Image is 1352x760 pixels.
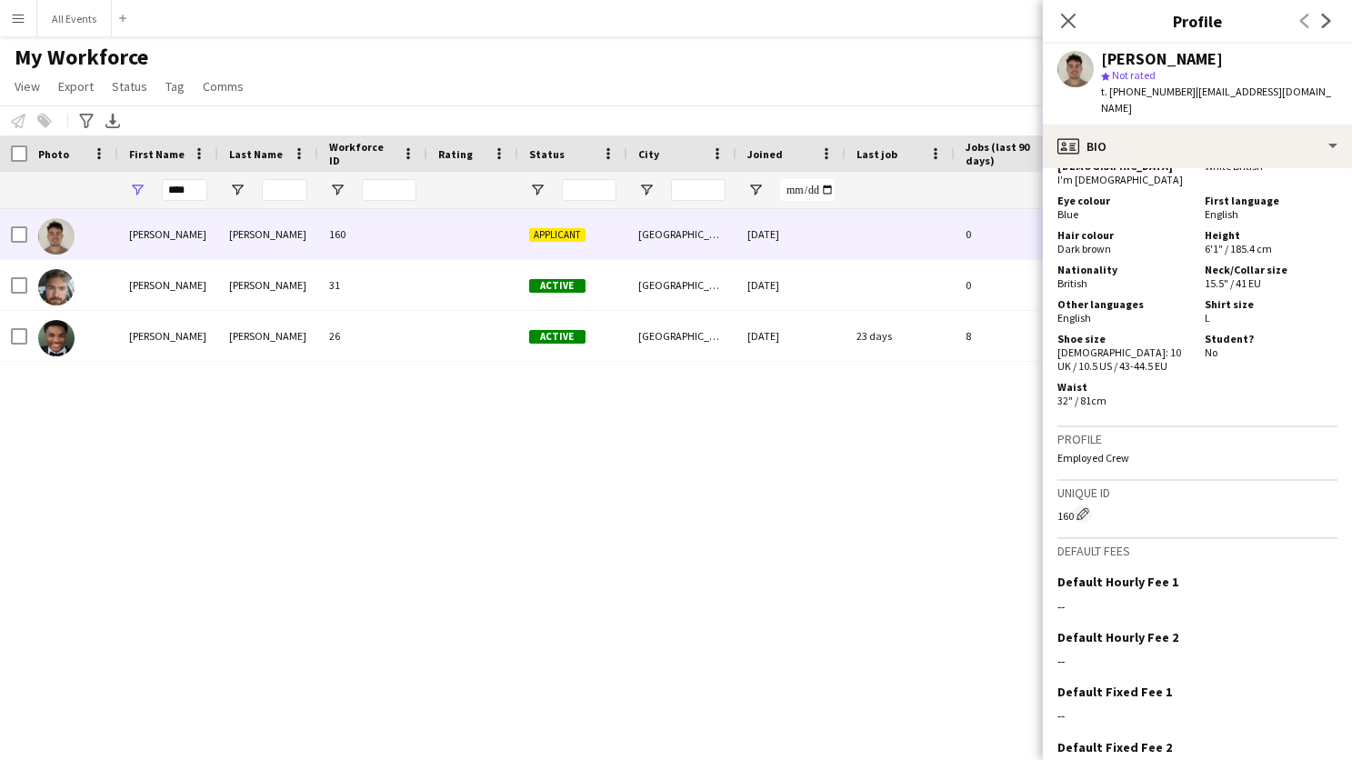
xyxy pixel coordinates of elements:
h5: Shoe size [1057,332,1190,345]
span: British [1057,276,1087,290]
img: Joshua Fawcett [38,269,75,305]
button: Open Filter Menu [329,182,346,198]
h3: Profile [1043,9,1352,33]
div: [PERSON_NAME] [118,209,218,259]
span: Joined [747,147,783,161]
span: Tag [165,78,185,95]
span: Active [529,330,586,344]
h3: Profile [1057,431,1337,447]
div: [DATE] [736,311,846,361]
button: All Events [37,1,112,36]
span: Applicant [529,228,586,242]
span: English [1057,311,1091,325]
button: Open Filter Menu [529,182,546,198]
div: 160 [1057,505,1337,523]
h5: Neck/Collar size [1205,263,1337,276]
h3: Default fees [1057,543,1337,559]
p: Employed Crew [1057,451,1337,465]
div: [GEOGRAPHIC_DATA] [627,260,736,310]
div: -- [1057,707,1337,724]
a: View [7,75,47,98]
h3: Unique ID [1057,485,1337,501]
div: [PERSON_NAME] [218,260,318,310]
button: Open Filter Menu [747,182,764,198]
span: English [1205,207,1238,221]
button: Open Filter Menu [229,182,245,198]
h5: Student? [1205,332,1337,345]
span: Last job [856,147,897,161]
div: [GEOGRAPHIC_DATA] [627,209,736,259]
span: No [1205,345,1217,359]
span: View [15,78,40,95]
app-action-btn: Export XLSX [102,110,124,132]
span: Workforce ID [329,140,395,167]
span: [DEMOGRAPHIC_DATA]: 10 UK / 10.5 US / 43-44.5 EU [1057,345,1181,373]
h5: Eye colour [1057,194,1190,207]
h5: Nationality [1057,263,1190,276]
span: Dark brown [1057,242,1111,255]
span: First Name [129,147,185,161]
h5: Height [1205,228,1337,242]
a: Export [51,75,101,98]
span: Photo [38,147,69,161]
div: 0 [955,260,1073,310]
div: [PERSON_NAME] [218,311,318,361]
span: 32" / 81cm [1057,394,1107,407]
div: [PERSON_NAME] [118,311,218,361]
div: 23 days [846,311,955,361]
span: 15.5" / 41 EU [1205,276,1261,290]
h3: Default Fixed Fee 2 [1057,739,1172,755]
input: Joined Filter Input [780,179,835,201]
span: Blue [1057,207,1078,221]
span: 6'1" / 185.4 cm [1205,242,1272,255]
a: Comms [195,75,251,98]
div: 31 [318,260,427,310]
input: Last Name Filter Input [262,179,307,201]
h3: Default Fixed Fee 1 [1057,684,1172,700]
a: Tag [158,75,192,98]
span: My Workforce [15,44,148,71]
input: Status Filter Input [562,179,616,201]
h5: Other languages [1057,297,1190,311]
div: 160 [318,209,427,259]
h3: Default Hourly Fee 1 [1057,574,1178,590]
div: 26 [318,311,427,361]
img: Joshua Mensah [38,320,75,356]
div: -- [1057,598,1337,615]
button: Open Filter Menu [129,182,145,198]
div: [DATE] [736,260,846,310]
span: Jobs (last 90 days) [966,140,1040,167]
div: [PERSON_NAME] [118,260,218,310]
app-action-btn: Advanced filters [75,110,97,132]
span: I'm [DEMOGRAPHIC_DATA] [1057,173,1183,186]
span: Not rated [1112,68,1156,82]
span: t. [PHONE_NUMBER] [1101,85,1196,98]
span: L [1205,311,1210,325]
span: Export [58,78,94,95]
h5: Shirt size [1205,297,1337,311]
span: | [EMAIL_ADDRESS][DOMAIN_NAME] [1101,85,1331,115]
button: Open Filter Menu [638,182,655,198]
div: 8 [955,311,1073,361]
h5: Waist [1057,380,1190,394]
input: Workforce ID Filter Input [362,179,416,201]
div: [PERSON_NAME] [218,209,318,259]
div: [DATE] [736,209,846,259]
div: -- [1057,653,1337,669]
span: Status [112,78,147,95]
h5: First language [1205,194,1337,207]
div: 0 [955,209,1073,259]
div: [GEOGRAPHIC_DATA] [627,311,736,361]
span: Active [529,279,586,293]
h3: Default Hourly Fee 2 [1057,629,1178,645]
img: Josh Chapman [38,218,75,255]
div: [PERSON_NAME] [1101,51,1223,67]
input: First Name Filter Input [162,179,207,201]
span: Last Name [229,147,283,161]
span: City [638,147,659,161]
span: Comms [203,78,244,95]
span: Status [529,147,565,161]
span: Rating [438,147,473,161]
input: City Filter Input [671,179,726,201]
h5: Hair colour [1057,228,1190,242]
